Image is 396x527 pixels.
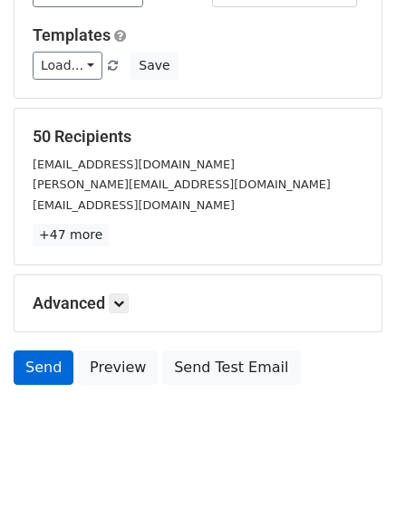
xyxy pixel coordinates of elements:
[33,52,102,80] a: Load...
[33,224,109,246] a: +47 more
[305,440,396,527] iframe: Chat Widget
[14,350,73,385] a: Send
[33,25,111,44] a: Templates
[130,52,178,80] button: Save
[33,158,235,171] small: [EMAIL_ADDRESS][DOMAIN_NAME]
[33,198,235,212] small: [EMAIL_ADDRESS][DOMAIN_NAME]
[33,293,363,313] h5: Advanced
[33,127,363,147] h5: 50 Recipients
[162,350,300,385] a: Send Test Email
[78,350,158,385] a: Preview
[33,177,331,191] small: [PERSON_NAME][EMAIL_ADDRESS][DOMAIN_NAME]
